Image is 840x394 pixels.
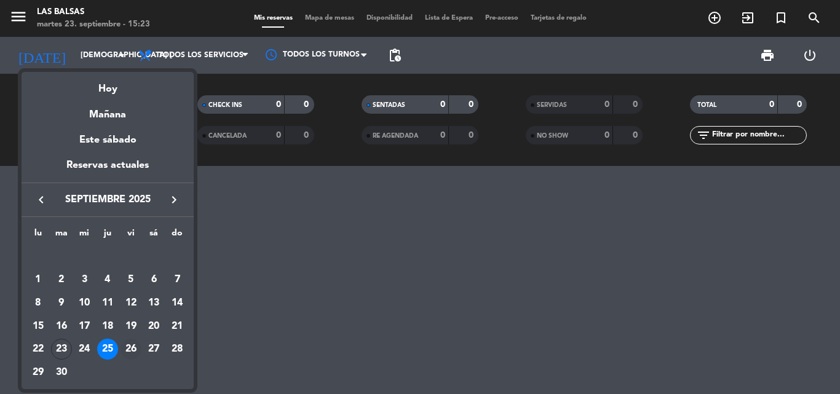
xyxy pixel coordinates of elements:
div: 14 [167,293,188,313]
div: 10 [74,293,95,313]
td: 16 de septiembre de 2025 [50,315,73,338]
td: 27 de septiembre de 2025 [143,338,166,361]
td: 14 de septiembre de 2025 [165,291,189,315]
td: 22 de septiembre de 2025 [26,338,50,361]
div: 24 [74,339,95,360]
button: keyboard_arrow_left [30,192,52,208]
td: 4 de septiembre de 2025 [96,269,119,292]
div: 9 [51,293,72,313]
div: 5 [121,269,141,290]
td: 9 de septiembre de 2025 [50,291,73,315]
th: lunes [26,226,50,245]
div: 27 [143,339,164,360]
td: 18 de septiembre de 2025 [96,315,119,338]
span: septiembre 2025 [52,192,163,208]
div: 26 [121,339,141,360]
td: 20 de septiembre de 2025 [143,315,166,338]
th: domingo [165,226,189,245]
div: Reservas actuales [22,157,194,183]
td: 24 de septiembre de 2025 [73,338,96,361]
td: 11 de septiembre de 2025 [96,291,119,315]
button: keyboard_arrow_right [163,192,185,208]
div: 23 [51,339,72,360]
td: 23 de septiembre de 2025 [50,338,73,361]
td: SEP. [26,245,189,269]
div: Mañana [22,98,194,123]
td: 2 de septiembre de 2025 [50,269,73,292]
i: keyboard_arrow_right [167,192,181,207]
div: 1 [28,269,49,290]
td: 17 de septiembre de 2025 [73,315,96,338]
i: keyboard_arrow_left [34,192,49,207]
div: 22 [28,339,49,360]
div: 8 [28,293,49,313]
td: 10 de septiembre de 2025 [73,291,96,315]
div: 7 [167,269,188,290]
td: 21 de septiembre de 2025 [165,315,189,338]
div: 6 [143,269,164,290]
td: 8 de septiembre de 2025 [26,291,50,315]
th: sábado [143,226,166,245]
div: 2 [51,269,72,290]
div: 12 [121,293,141,313]
div: 21 [167,316,188,337]
div: 13 [143,293,164,313]
td: 3 de septiembre de 2025 [73,269,96,292]
div: 16 [51,316,72,337]
div: 29 [28,362,49,383]
div: 3 [74,269,95,290]
div: 20 [143,316,164,337]
td: 30 de septiembre de 2025 [50,361,73,384]
div: Hoy [22,72,194,97]
td: 29 de septiembre de 2025 [26,361,50,384]
td: 6 de septiembre de 2025 [143,269,166,292]
div: 19 [121,316,141,337]
td: 7 de septiembre de 2025 [165,269,189,292]
td: 12 de septiembre de 2025 [119,291,143,315]
div: 28 [167,339,188,360]
td: 1 de septiembre de 2025 [26,269,50,292]
th: viernes [119,226,143,245]
div: 25 [97,339,118,360]
div: 4 [97,269,118,290]
div: 30 [51,362,72,383]
th: martes [50,226,73,245]
div: 18 [97,316,118,337]
th: miércoles [73,226,96,245]
div: Este sábado [22,123,194,157]
td: 5 de septiembre de 2025 [119,269,143,292]
td: 28 de septiembre de 2025 [165,338,189,361]
td: 19 de septiembre de 2025 [119,315,143,338]
div: 15 [28,316,49,337]
td: 25 de septiembre de 2025 [96,338,119,361]
td: 13 de septiembre de 2025 [143,291,166,315]
th: jueves [96,226,119,245]
td: 15 de septiembre de 2025 [26,315,50,338]
div: 11 [97,293,118,313]
td: 26 de septiembre de 2025 [119,338,143,361]
div: 17 [74,316,95,337]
